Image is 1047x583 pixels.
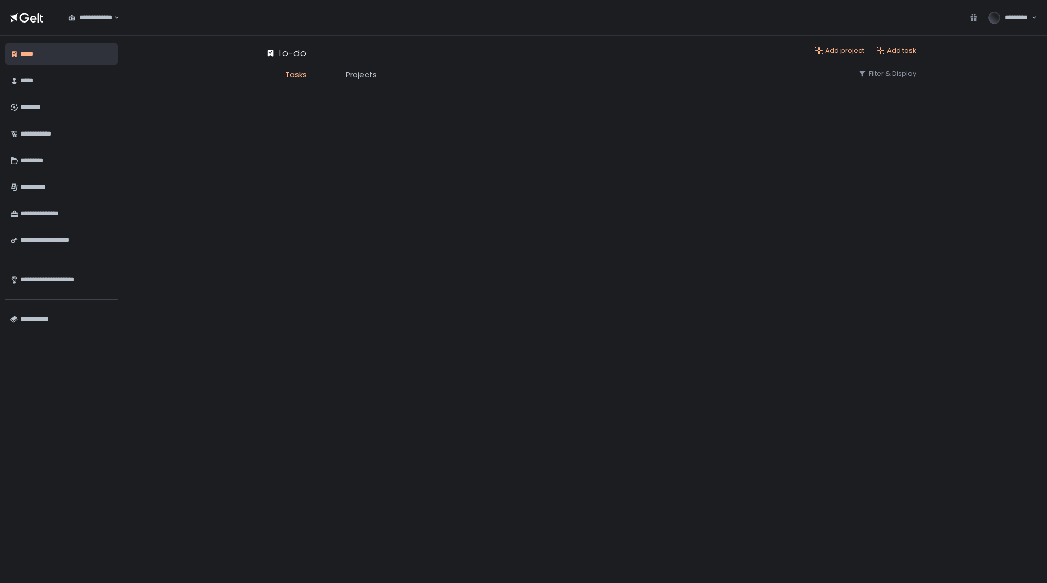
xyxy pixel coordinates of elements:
[346,69,377,81] span: Projects
[285,69,307,81] span: Tasks
[858,69,916,78] button: Filter & Display
[266,46,306,60] div: To-do
[815,46,864,55] button: Add project
[877,46,916,55] button: Add task
[61,7,119,29] div: Search for option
